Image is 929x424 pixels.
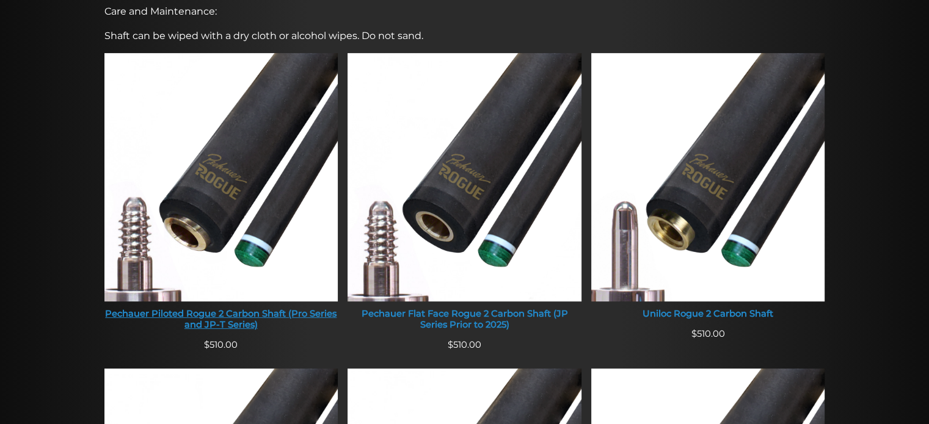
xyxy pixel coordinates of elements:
span: 510.00 [448,339,481,350]
p: Shaft can be wiped with a dry cloth or alcohol wipes. Do not sand. [104,29,825,43]
span: $ [204,339,209,350]
p: Care and Maintenance: [104,4,825,19]
div: Pechauer Piloted Rogue 2 Carbon Shaft (Pro Series and JP-T Series) [104,309,338,330]
span: 510.00 [204,339,238,350]
span: 510.00 [691,328,725,339]
img: Pechauer Piloted Rogue 2 Carbon Shaft (Pro Series and JP-T Series) [104,53,338,301]
span: $ [448,339,453,350]
a: Uniloc Rogue 2 Carbon Shaft Uniloc Rogue 2 Carbon Shaft [591,53,825,327]
div: Uniloc Rogue 2 Carbon Shaft [591,309,825,320]
a: Pechauer Piloted Rogue 2 Carbon Shaft (Pro Series and JP-T Series) Pechauer Piloted Rogue 2 Carbo... [104,53,338,338]
span: $ [691,328,697,339]
img: Uniloc Rogue 2 Carbon Shaft [591,53,825,301]
img: Pechauer Flat Face Rogue 2 Carbon Shaft (JP Series Prior to 2025) [348,53,581,301]
a: Pechauer Flat Face Rogue 2 Carbon Shaft (JP Series Prior to 2025) Pechauer Flat Face Rogue 2 Carb... [348,53,581,338]
div: Pechauer Flat Face Rogue 2 Carbon Shaft (JP Series Prior to 2025) [348,309,581,330]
